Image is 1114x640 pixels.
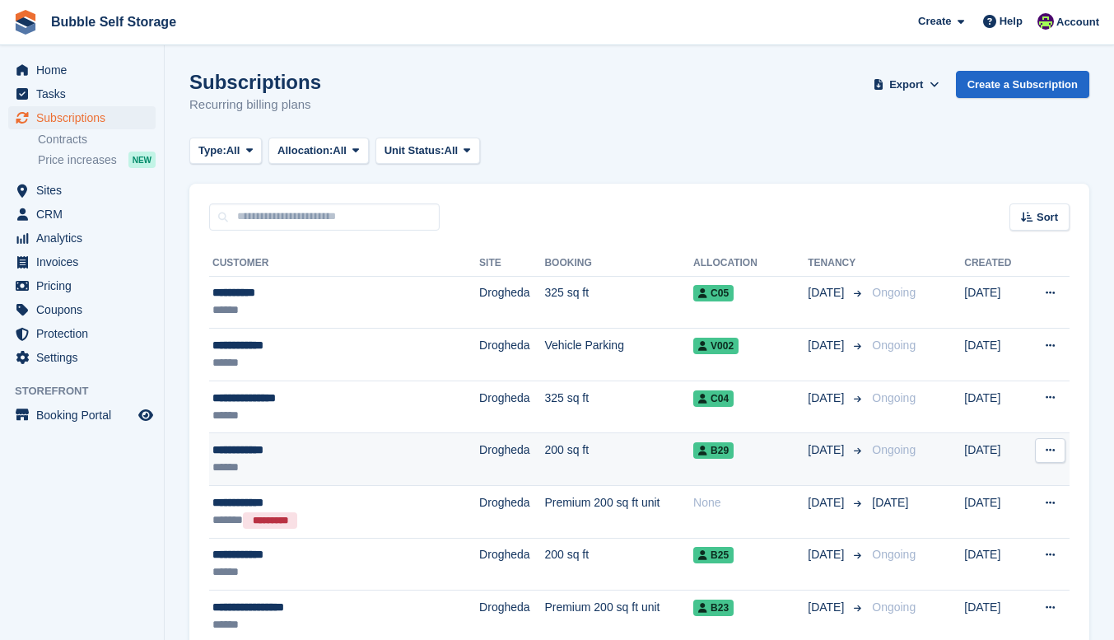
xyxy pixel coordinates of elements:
a: menu [8,203,156,226]
span: Analytics [36,227,135,250]
span: Tasks [36,82,135,105]
td: 200 sq ft [544,538,693,591]
span: Home [36,58,135,82]
td: Premium 200 sq ft unit [544,486,693,539]
span: [DATE] [808,546,847,563]
span: Ongoing [872,286,916,299]
a: Preview store [136,405,156,425]
span: V002 [693,338,739,354]
th: Booking [544,250,693,277]
span: C04 [693,390,734,407]
span: Sort [1037,209,1058,226]
a: Bubble Self Storage [44,8,183,35]
a: menu [8,298,156,321]
span: Subscriptions [36,106,135,129]
span: Ongoing [872,443,916,456]
span: B29 [693,442,734,459]
td: [DATE] [964,433,1025,486]
td: 325 sq ft [544,381,693,433]
th: Site [479,250,544,277]
div: None [693,494,808,512]
span: [DATE] [808,284,847,301]
span: Allocation: [277,142,333,159]
span: [DATE] [808,599,847,616]
a: menu [8,58,156,82]
td: [DATE] [964,486,1025,539]
a: menu [8,404,156,427]
span: CRM [36,203,135,226]
a: menu [8,274,156,297]
span: Storefront [15,383,164,399]
td: Drogheda [479,486,544,539]
button: Type: All [189,138,262,165]
span: Invoices [36,250,135,273]
a: menu [8,106,156,129]
a: menu [8,322,156,345]
th: Created [964,250,1025,277]
span: All [226,142,240,159]
a: menu [8,179,156,202]
td: 200 sq ft [544,433,693,486]
span: Export [889,77,923,93]
td: Drogheda [479,329,544,381]
td: [DATE] [964,538,1025,591]
button: Allocation: All [268,138,369,165]
td: 325 sq ft [544,276,693,329]
img: stora-icon-8386f47178a22dfd0bd8f6a31ec36ba5ce8667c1dd55bd0f319d3a0aa187defe.svg [13,10,38,35]
span: [DATE] [808,337,847,354]
span: Sites [36,179,135,202]
td: Vehicle Parking [544,329,693,381]
th: Tenancy [808,250,865,277]
div: NEW [128,152,156,168]
a: menu [8,227,156,250]
td: [DATE] [964,381,1025,433]
span: Settings [36,346,135,369]
span: Pricing [36,274,135,297]
p: Recurring billing plans [189,96,321,114]
span: Unit Status: [385,142,445,159]
img: Tom Gilmore [1037,13,1054,30]
span: Create [918,13,951,30]
span: All [333,142,347,159]
a: Contracts [38,132,156,147]
span: Type: [198,142,226,159]
span: Protection [36,322,135,345]
span: Help [1000,13,1023,30]
span: Ongoing [872,391,916,404]
td: Drogheda [479,538,544,591]
span: Booking Portal [36,404,135,427]
span: [DATE] [808,494,847,512]
button: Unit Status: All [375,138,480,165]
button: Export [870,71,943,98]
span: [DATE] [872,496,908,509]
span: Ongoing [872,548,916,561]
span: [DATE] [808,390,847,407]
td: Drogheda [479,433,544,486]
span: B23 [693,600,734,616]
span: [DATE] [808,441,847,459]
td: [DATE] [964,329,1025,381]
span: Account [1056,14,1099,30]
a: Create a Subscription [956,71,1089,98]
span: Coupons [36,298,135,321]
a: menu [8,346,156,369]
th: Allocation [693,250,808,277]
span: B25 [693,547,734,563]
span: Ongoing [872,600,916,614]
a: Price increases NEW [38,151,156,169]
a: menu [8,82,156,105]
td: Drogheda [479,381,544,433]
h1: Subscriptions [189,71,321,93]
a: menu [8,250,156,273]
span: All [445,142,459,159]
td: [DATE] [964,276,1025,329]
span: C05 [693,285,734,301]
span: Ongoing [872,339,916,352]
span: Price increases [38,152,117,168]
th: Customer [209,250,479,277]
td: Drogheda [479,276,544,329]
